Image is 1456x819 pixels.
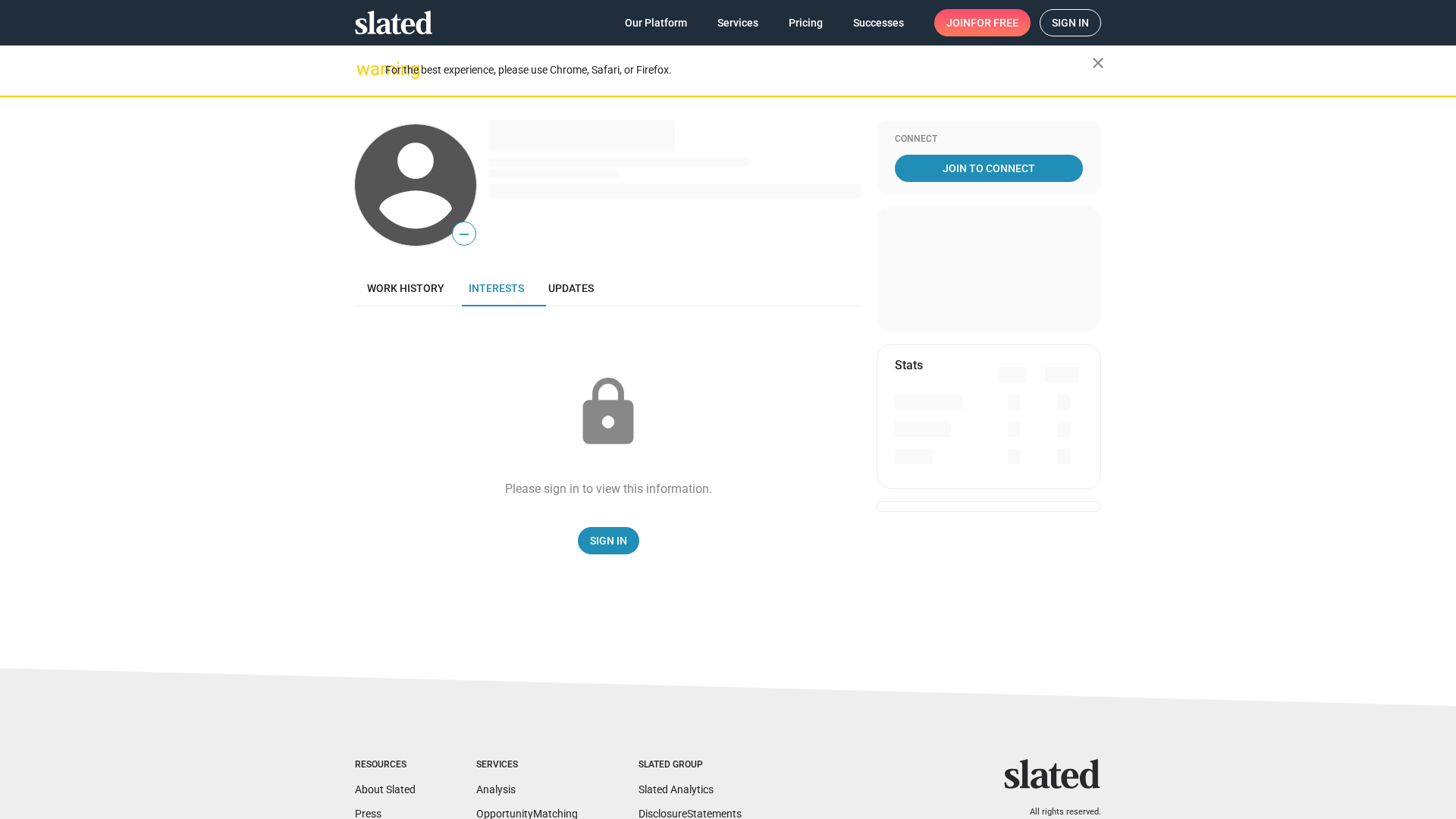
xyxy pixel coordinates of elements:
[895,133,1083,146] div: Connect
[385,60,1092,80] div: For the best experience, please use Chrome, Safari, or Firefox.
[934,9,1031,36] a: Joinfor free
[898,155,1080,182] span: Join To Connect
[777,9,835,36] a: Pricing
[1089,54,1107,72] mat-icon: close
[548,282,594,294] span: Updates
[457,270,536,306] a: Interests
[536,270,606,306] a: Updates
[476,759,578,771] div: Services
[613,9,699,36] a: Our Platform
[505,481,712,497] div: Please sign in to view this information.
[355,759,416,771] div: Resources
[355,270,457,306] a: Work history
[453,224,475,244] span: —
[895,357,923,373] mat-card-title: Stats
[570,375,646,450] mat-icon: lock
[971,9,1018,36] span: for free
[639,783,714,795] a: Slated Analytics
[356,60,375,78] mat-icon: warning
[355,783,416,795] a: About Slated
[469,282,524,294] span: Interests
[367,282,444,294] span: Work history
[895,155,1083,182] a: Join To Connect
[476,783,516,795] a: Analysis
[578,527,639,554] a: Sign In
[946,9,1018,36] span: Join
[789,9,823,36] span: Pricing
[590,527,627,554] span: Sign In
[841,9,916,36] a: Successes
[853,9,904,36] span: Successes
[1052,10,1089,36] span: Sign in
[705,9,770,36] a: Services
[625,9,687,36] span: Our Platform
[639,759,742,771] div: Slated Group
[1040,9,1101,36] a: Sign in
[717,9,758,36] span: Services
